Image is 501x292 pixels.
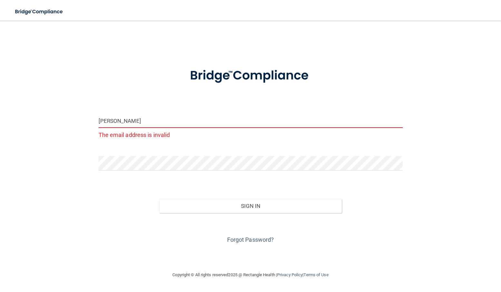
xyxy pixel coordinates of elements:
[133,265,368,285] div: Copyright © All rights reserved 2025 @ Rectangle Health | |
[99,130,403,140] p: The email address is invalid
[177,59,324,92] img: bridge_compliance_login_screen.278c3ca4.svg
[277,272,303,277] a: Privacy Policy
[303,272,328,277] a: Terms of Use
[159,199,342,213] button: Sign In
[99,113,403,128] input: Email
[10,5,69,18] img: bridge_compliance_login_screen.278c3ca4.svg
[227,236,274,243] a: Forgot Password?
